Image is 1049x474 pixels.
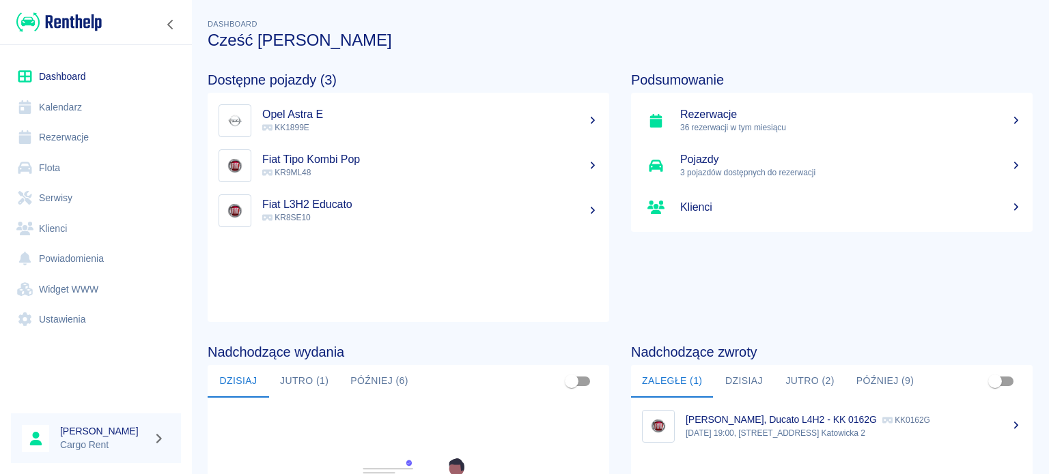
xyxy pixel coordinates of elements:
[631,188,1033,226] a: Klienci
[208,31,1033,50] h3: Cześć [PERSON_NAME]
[559,368,585,394] span: Pokaż przypisane tylko do mnie
[208,143,609,188] a: ImageFiat Tipo Kombi Pop KR9ML48
[16,11,102,33] img: Renthelp logo
[208,98,609,143] a: ImageOpel Astra E KK1899E
[631,72,1033,88] h4: Podsumowanie
[262,198,598,211] h5: Fiat L3H2 Educato
[631,365,713,398] button: Zaległe (1)
[222,108,248,134] img: Image
[262,108,598,121] h5: Opel Astra E
[774,365,845,398] button: Jutro (2)
[222,153,248,179] img: Image
[631,344,1033,360] h4: Nadchodzące zwroty
[882,415,930,425] p: KK0162G
[11,153,181,183] a: Flota
[208,72,609,88] h4: Dostępne pojazdy (3)
[208,188,609,233] a: ImageFiat L3H2 Educato KR8SE10
[60,438,148,452] p: Cargo Rent
[11,61,181,92] a: Dashboard
[11,183,181,213] a: Serwisy
[680,153,1022,166] h5: Pojazdy
[713,365,774,398] button: Dzisiaj
[11,92,181,123] a: Kalendarz
[686,414,877,425] p: [PERSON_NAME], Ducato L4H2 - KK 0162G
[222,198,248,224] img: Image
[11,122,181,153] a: Rezerwacje
[339,365,419,398] button: Później (6)
[11,11,102,33] a: Renthelp logo
[631,403,1033,449] a: Image[PERSON_NAME], Ducato L4H2 - KK 0162G KK0162G[DATE] 19:00, [STREET_ADDRESS] Katowicka 2
[11,243,181,274] a: Powiadomienia
[262,153,598,166] h5: Fiat Tipo Kombi Pop
[631,143,1033,188] a: Pojazdy3 pojazdów dostępnych do rezerwacji
[11,274,181,305] a: Widget WWW
[11,304,181,335] a: Ustawienia
[645,413,671,439] img: Image
[160,16,181,33] button: Zwiń nawigację
[11,213,181,244] a: Klienci
[208,20,257,28] span: Dashboard
[208,344,609,360] h4: Nadchodzące wydania
[60,424,148,438] h6: [PERSON_NAME]
[680,166,1022,179] p: 3 pojazdów dostępnych do rezerwacji
[269,365,339,398] button: Jutro (1)
[262,168,311,177] span: KR9ML48
[680,201,1022,214] h5: Klienci
[982,368,1008,394] span: Pokaż przypisane tylko do mnie
[262,123,309,132] span: KK1899E
[845,365,925,398] button: Później (9)
[262,213,311,222] span: KR8SE10
[680,108,1022,121] h5: Rezerwacje
[631,98,1033,143] a: Rezerwacje36 rezerwacji w tym miesiącu
[680,121,1022,134] p: 36 rezerwacji w tym miesiącu
[208,365,269,398] button: Dzisiaj
[686,427,1022,439] p: [DATE] 19:00, [STREET_ADDRESS] Katowicka 2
